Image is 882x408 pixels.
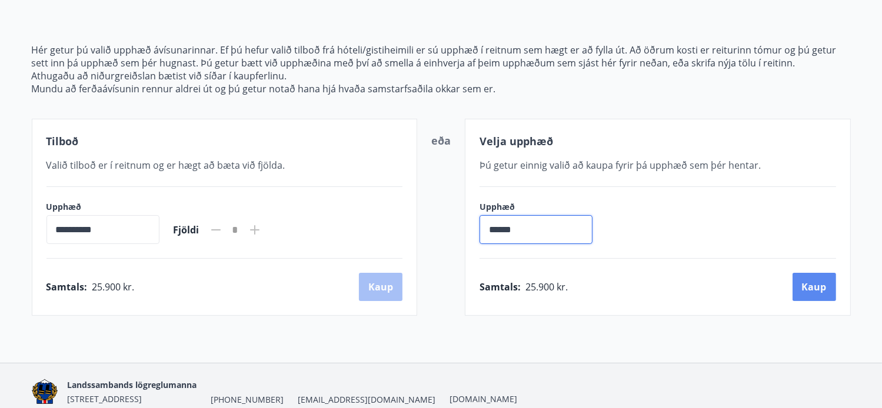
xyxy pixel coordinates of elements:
span: Landssambands lögreglumanna [67,379,197,390]
span: Velja upphæð [480,134,553,148]
img: 1cqKbADZNYZ4wXUG0EC2JmCwhQh0Y6EN22Kw4FTY.png [32,379,58,404]
p: Mundu að ferðaávísunin rennur aldrei út og þú getur notað hana hjá hvaða samstarfsaðila okkar sem... [32,82,851,95]
label: Upphæð [46,201,159,213]
span: [EMAIL_ADDRESS][DOMAIN_NAME] [298,394,435,406]
span: [PHONE_NUMBER] [211,394,284,406]
span: Valið tilboð er í reitnum og er hægt að bæta við fjölda. [46,159,285,172]
span: 25.900 kr. [92,280,135,293]
span: [STREET_ADDRESS] [67,393,142,404]
p: Athugaðu að niðurgreiðslan bætist við síðar í kaupferlinu. [32,69,851,82]
span: Þú getur einnig valið að kaupa fyrir þá upphæð sem þér hentar. [480,159,761,172]
span: Samtals : [480,280,521,293]
span: Tilboð [46,134,79,148]
span: Samtals : [46,280,88,293]
p: Hér getur þú valið upphæð ávísunarinnar. Ef þú hefur valið tilboð frá hóteli/gistiheimili er sú u... [32,44,851,69]
button: Kaup [793,273,836,301]
label: Upphæð [480,201,604,213]
span: eða [431,133,451,148]
a: [DOMAIN_NAME] [450,393,517,404]
span: 25.900 kr. [525,280,568,293]
span: Fjöldi [174,223,199,236]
